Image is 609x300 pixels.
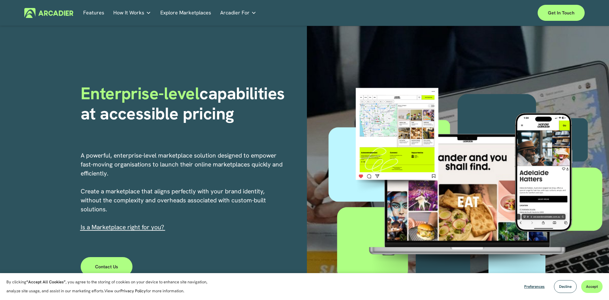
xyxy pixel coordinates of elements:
[113,8,144,17] span: How It Works
[81,223,164,231] span: I
[81,82,289,124] strong: capabilities at accessible pricing
[559,284,572,289] span: Decline
[220,8,250,17] span: Arcadier For
[113,8,151,18] a: folder dropdown
[586,284,598,289] span: Accept
[83,8,104,18] a: Features
[524,284,545,289] span: Preferences
[81,151,284,232] p: A powerful, enterprise-level marketplace solution designed to empower fast-moving organisations t...
[81,82,200,104] span: Enterprise-level
[220,8,256,18] a: folder dropdown
[160,8,211,18] a: Explore Marketplaces
[554,280,577,293] button: Decline
[6,278,214,296] p: By clicking , you agree to the storing of cookies on your device to enhance site navigation, anal...
[581,280,603,293] button: Accept
[519,280,549,293] button: Preferences
[24,8,73,18] img: Arcadier
[82,223,164,231] a: s a Marketplace right for you?
[26,279,66,285] strong: “Accept All Cookies”
[120,288,146,294] a: Privacy Policy
[81,257,133,276] a: Contact Us
[538,5,585,21] a: Get in touch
